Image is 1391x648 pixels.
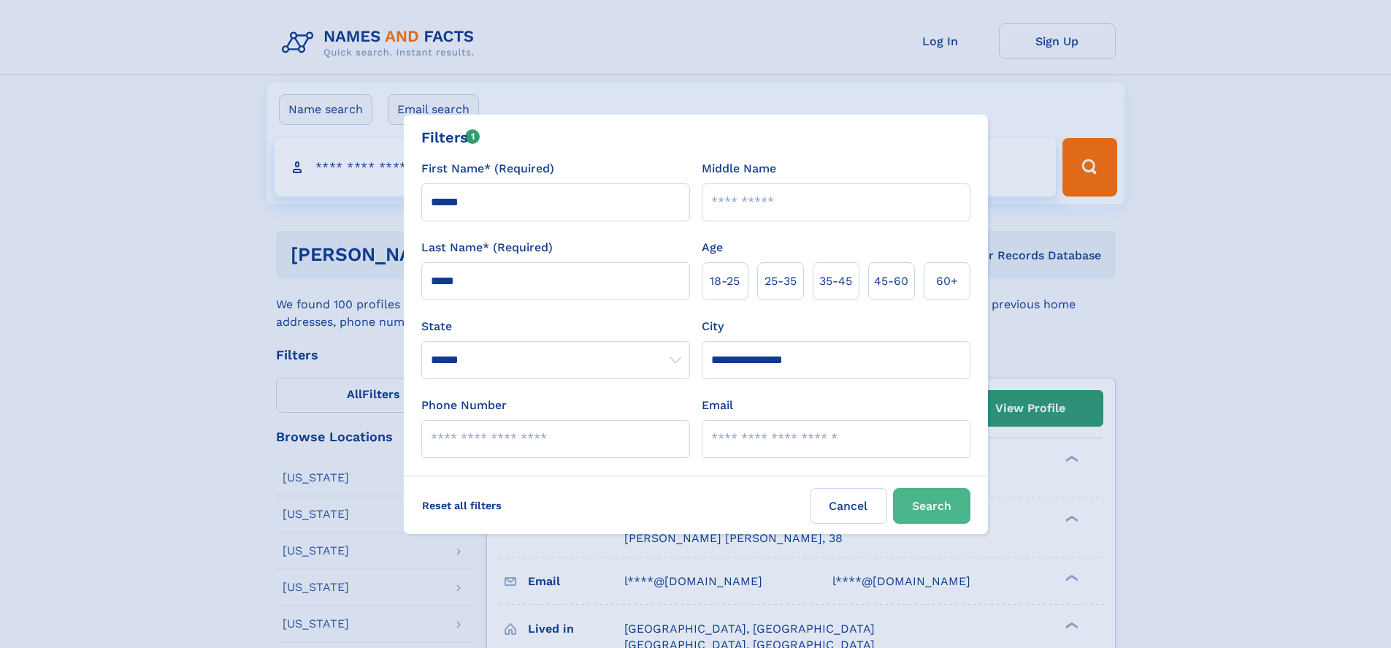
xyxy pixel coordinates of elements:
[936,272,958,290] span: 60+
[702,397,733,414] label: Email
[765,272,797,290] span: 25‑35
[702,160,776,178] label: Middle Name
[421,239,553,256] label: Last Name* (Required)
[810,488,887,524] label: Cancel
[413,488,511,523] label: Reset all filters
[421,160,554,178] label: First Name* (Required)
[710,272,740,290] span: 18‑25
[819,272,852,290] span: 35‑45
[702,318,724,335] label: City
[702,239,723,256] label: Age
[421,126,480,148] div: Filters
[893,488,970,524] button: Search
[421,318,690,335] label: State
[874,272,908,290] span: 45‑60
[421,397,507,414] label: Phone Number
